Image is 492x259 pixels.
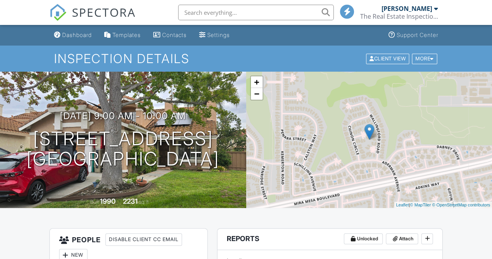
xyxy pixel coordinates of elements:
a: Support Center [385,28,441,42]
h1: Inspection Details [54,52,438,65]
div: 1990 [100,197,116,205]
div: Settings [207,32,230,38]
div: [PERSON_NAME] [382,5,432,12]
div: Contacts [162,32,187,38]
div: Support Center [397,32,438,38]
h3: [DATE] 9:00 am - 10:00 am [60,111,186,121]
a: Zoom in [251,76,263,88]
a: Dashboard [51,28,95,42]
a: Settings [196,28,233,42]
div: | [394,202,492,208]
a: © MapTiler [410,203,431,207]
div: Dashboard [62,32,92,38]
a: Zoom out [251,88,263,100]
h1: [STREET_ADDRESS] [GEOGRAPHIC_DATA] [26,129,219,170]
a: SPECTORA [49,11,136,27]
div: 2231 [123,197,138,205]
div: Templates [112,32,141,38]
span: Built [90,199,99,205]
a: Templates [101,28,144,42]
img: The Best Home Inspection Software - Spectora [49,4,67,21]
span: SPECTORA [72,4,136,20]
a: Contacts [150,28,190,42]
a: Client View [365,55,411,61]
input: Search everything... [178,5,334,20]
div: The Real Estate Inspection Company [360,12,438,20]
span: sq. ft. [139,199,150,205]
div: More [412,53,437,64]
div: Client View [366,53,409,64]
a: Leaflet [396,203,409,207]
div: Disable Client CC Email [105,233,182,246]
a: © OpenStreetMap contributors [432,203,490,207]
